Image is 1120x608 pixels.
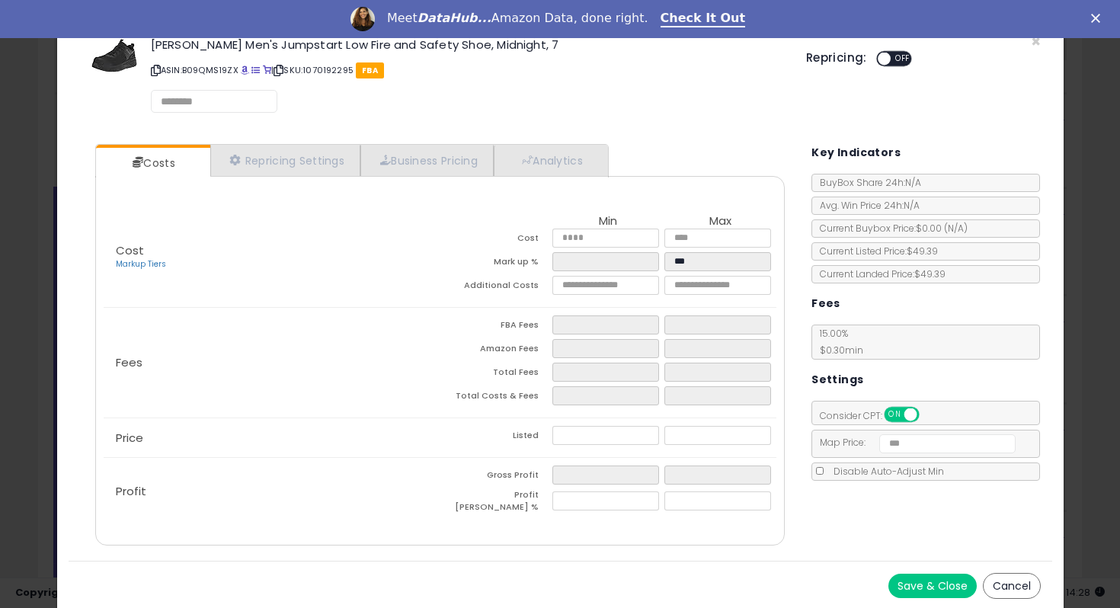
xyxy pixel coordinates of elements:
button: Cancel [983,573,1041,599]
a: Analytics [494,145,606,176]
p: Price [104,432,440,444]
td: Amazon Fees [440,339,552,363]
td: Total Costs & Fees [440,386,552,410]
p: Fees [104,357,440,369]
img: Profile image for Georgie [350,7,375,31]
span: Disable Auto-Adjust Min [826,465,944,478]
div: Close [1091,14,1106,23]
span: $0.00 [916,222,968,235]
p: Cost [104,245,440,270]
span: Current Landed Price: $49.39 [812,267,946,280]
a: All offer listings [251,64,260,76]
a: BuyBox page [241,64,249,76]
h5: Repricing: [806,52,867,64]
span: Current Buybox Price: [812,222,968,235]
button: Save & Close [888,574,977,598]
div: Meet Amazon Data, done right. [387,11,648,26]
a: Your listing only [263,64,271,76]
td: Additional Costs [440,276,552,299]
h3: [PERSON_NAME] Men's Jumpstart Low Fire and Safety Shoe, Midnight, 7 [151,39,783,50]
span: Current Listed Price: $49.39 [812,245,938,258]
span: Consider CPT: [812,409,939,422]
a: Markup Tiers [116,258,166,270]
span: OFF [917,408,942,421]
span: Map Price: [812,436,1016,449]
a: Costs [96,148,209,178]
td: Listed [440,426,552,450]
td: Cost [440,229,552,252]
td: Gross Profit [440,466,552,489]
h5: Fees [811,294,840,313]
p: Profit [104,485,440,498]
h5: Key Indicators [811,143,901,162]
span: ( N/A ) [944,222,968,235]
h5: Settings [811,370,863,389]
span: Avg. Win Price 24h: N/A [812,199,920,212]
th: Min [552,215,664,229]
p: ASIN: B09QMS19ZX | SKU: 1070192295 [151,58,783,82]
span: 15.00 % [812,327,863,357]
a: Business Pricing [360,145,494,176]
td: Mark up % [440,252,552,276]
td: Profit [PERSON_NAME] % [440,489,552,517]
span: FBA [356,62,384,78]
th: Max [664,215,776,229]
i: DataHub... [418,11,491,25]
span: OFF [891,53,915,66]
span: × [1031,30,1041,53]
span: $0.30 min [812,344,863,357]
img: 41FVLm529kL._SL60_.jpg [91,39,137,72]
span: ON [885,408,904,421]
span: BuyBox Share 24h: N/A [812,176,921,189]
td: FBA Fees [440,315,552,339]
td: Total Fees [440,363,552,386]
a: Repricing Settings [210,145,361,176]
a: Check It Out [661,11,746,27]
